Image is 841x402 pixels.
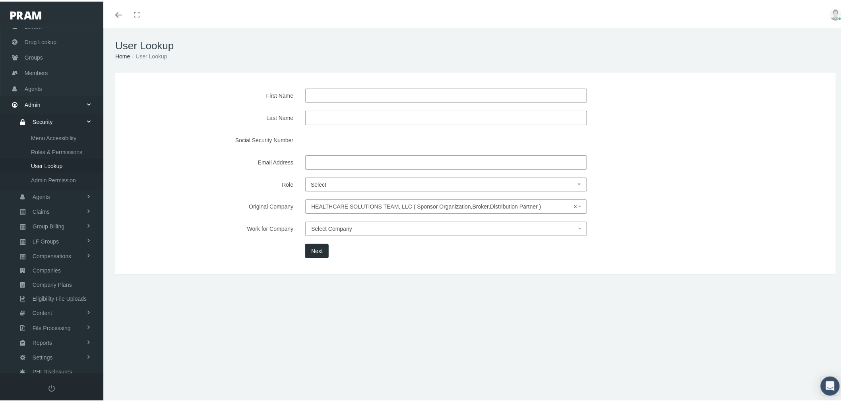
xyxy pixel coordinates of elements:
[33,363,72,377] span: PHI Disclosures
[123,109,299,124] label: Last Name
[311,201,576,209] span: HEALTHCARE SOLUTIONS TEAM, LLC ( Sponsor Organization,Broker,Distribution Partner )
[33,334,52,348] span: Reports
[33,203,50,217] span: Claims
[33,218,64,232] span: Group Billing
[115,52,130,58] a: Home
[33,305,52,318] span: Content
[305,242,329,257] button: Next
[123,198,299,212] label: Original Company
[33,248,71,261] span: Compensations
[25,33,56,48] span: Drug Lookup
[123,176,299,190] label: Role
[33,320,71,333] span: File Processing
[25,96,41,111] span: Admin
[33,276,72,290] span: Company Plans
[130,50,167,59] li: User Lookup
[10,10,41,18] img: PRAM_20_x_78.png
[33,262,61,276] span: Companies
[574,201,580,209] span: ×
[31,158,62,171] span: User Lookup
[25,48,43,64] span: Groups
[31,144,82,157] span: Roles & Permissions
[33,290,87,304] span: Eligibility File Uploads
[31,130,76,143] span: Menu Accessibility
[33,189,50,202] span: Agents
[311,224,352,230] span: Select Company
[115,38,836,50] h1: User Lookup
[33,114,53,127] span: Security
[33,233,59,247] span: LF Groups
[123,154,299,168] label: Email Address
[25,64,48,79] span: Members
[123,220,299,234] label: Work for Company
[123,87,299,101] label: First Name
[305,198,587,212] span: HEALTHCARE SOLUTIONS TEAM, LLC ( Sponsor Organization,Broker,Distribution Partner )
[33,349,53,363] span: Settings
[123,131,299,146] label: Social Security Number
[25,80,42,95] span: Agents
[821,375,840,394] div: Open Intercom Messenger
[31,172,76,186] span: Admin Permission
